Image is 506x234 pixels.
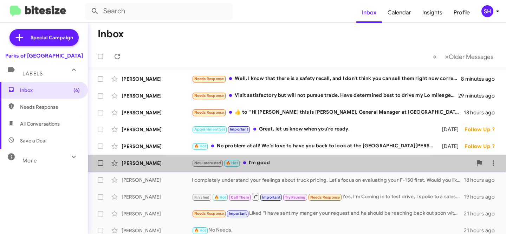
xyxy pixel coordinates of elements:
div: [DATE] [437,143,464,150]
span: 🔥 Hot [226,161,238,165]
div: Liked “I have sent my manger your request and he should be reaching back out soon with more infor... [192,209,464,218]
a: Calendar [382,2,417,23]
h1: Inbox [98,28,124,40]
a: Special Campaign [9,29,79,46]
span: Call Them [231,195,249,200]
div: I completely understand your feelings about truck pricing. Let's focus on evaluating your F-150 f... [192,176,464,183]
a: Inbox [356,2,382,23]
div: Visit satisfactory but will not pursue trade. Have determined best to drive my Lo mileage 2018 Na... [192,92,458,100]
div: ​👍​ to “ Hi [PERSON_NAME] this is [PERSON_NAME], General Manager at [GEOGRAPHIC_DATA]. Just wante... [192,108,464,116]
div: [PERSON_NAME] [122,176,192,183]
button: Next [441,49,498,64]
div: [PERSON_NAME] [122,126,192,133]
span: Important [230,127,248,132]
div: Parks of [GEOGRAPHIC_DATA] [5,52,83,59]
span: Needs Response [194,110,224,115]
div: 18 hours ago [464,176,500,183]
span: Save a Deal [20,137,46,144]
div: 19 hours ago [464,193,500,200]
span: Inbox [20,87,80,94]
div: Follow Up ? [465,126,500,133]
span: 🔥 Hot [214,195,226,200]
div: Great, let us know when you're ready. [192,125,437,133]
span: 🔥 Hot [194,144,206,148]
span: (6) [73,87,80,94]
span: Older Messages [449,53,493,61]
div: [PERSON_NAME] [122,210,192,217]
span: Important [229,211,247,216]
span: Needs Response [310,195,340,200]
div: [PERSON_NAME] [122,75,192,82]
a: Insights [417,2,448,23]
span: Needs Response [20,103,80,111]
div: I'm good [192,159,472,167]
span: Try Pausing [285,195,305,200]
div: No problem at all! We’d love to have you back to look at the [GEOGRAPHIC_DATA][PERSON_NAME]. What... [192,142,437,150]
div: [PERSON_NAME] [122,143,192,150]
div: 18 hours ago [464,109,500,116]
span: Needs Response [194,211,224,216]
span: Finished [194,195,210,200]
button: SH [475,5,498,17]
span: Needs Response [194,76,224,81]
div: Well, I know that there is a safety recall, and I don't think you can sell them right now correct... [192,75,461,83]
div: [PERSON_NAME] [122,193,192,200]
div: [PERSON_NAME] [122,109,192,116]
span: Labels [22,71,43,77]
div: [PERSON_NAME] [122,92,192,99]
div: [PERSON_NAME] [122,160,192,167]
div: 8 minutes ago [461,75,500,82]
nav: Page navigation example [429,49,498,64]
div: SH [481,5,493,17]
input: Search [85,3,233,20]
div: Yes, I'm Coming in to test drive, I spoke to a salesperson earlier [DATE], they said a vehicle ma... [192,192,464,201]
div: 21 hours ago [464,210,500,217]
span: Not-Interested [194,161,221,165]
span: Important [262,195,280,200]
div: [PERSON_NAME] [122,227,192,234]
div: Follow Up ? [465,143,500,150]
span: Special Campaign [31,34,73,41]
span: « [433,52,437,61]
div: 21 hours ago [464,227,500,234]
button: Previous [429,49,441,64]
span: Appointment Set [194,127,225,132]
span: Needs Response [194,93,224,98]
span: More [22,158,37,164]
span: 🔥 Hot [194,228,206,233]
a: Profile [448,2,475,23]
div: 29 minutes ago [458,92,500,99]
span: All Conversations [20,120,60,127]
div: [DATE] [437,126,464,133]
span: » [445,52,449,61]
